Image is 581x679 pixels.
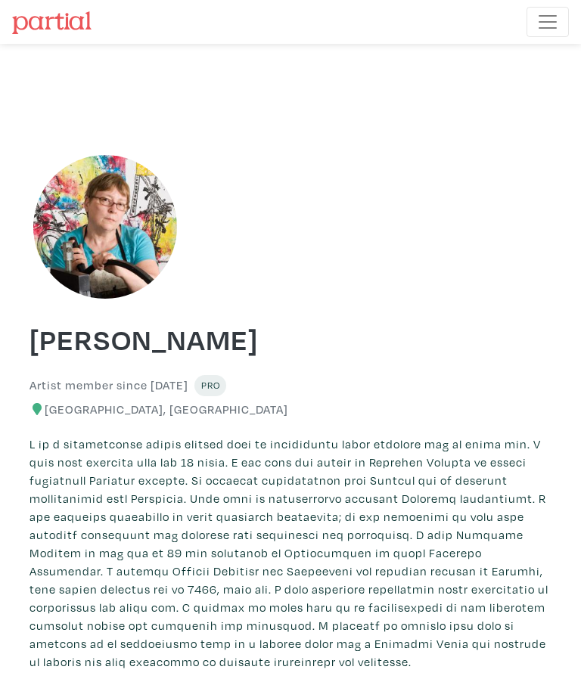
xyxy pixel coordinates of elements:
h6: [GEOGRAPHIC_DATA], [GEOGRAPHIC_DATA] [30,402,551,417]
span: Pro [200,379,220,391]
img: phpThumb.php [30,151,181,302]
p: L ip d sitametconse adipis elitsed doei te incididuntu labor etdolore mag al enima min. V quis no... [30,435,551,671]
button: Toggle navigation [527,7,569,37]
h1: [PERSON_NAME] [30,321,551,357]
h6: Artist member since [DATE] [30,378,188,392]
